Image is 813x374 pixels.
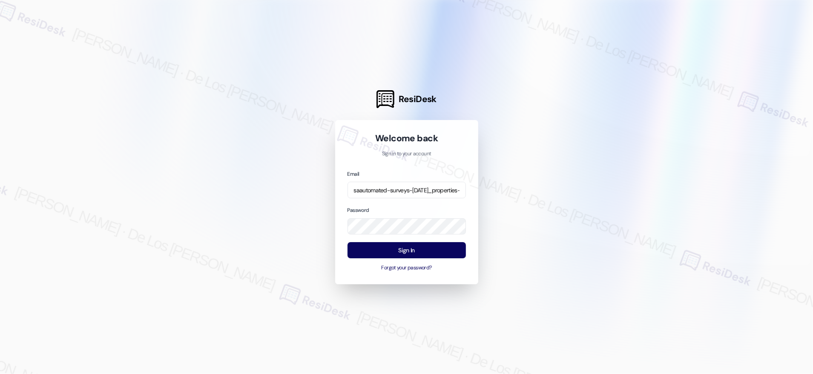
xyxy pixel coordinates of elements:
label: Email [348,171,359,177]
input: name@example.com [348,182,466,198]
img: ResiDesk Logo [376,90,394,108]
h1: Welcome back [348,132,466,144]
button: Close toast [8,361,16,370]
label: Password [348,207,369,214]
p: Sign in to your account [348,150,466,158]
span: ResiDesk [399,93,437,105]
button: Sign In [348,242,466,259]
button: Forgot your password? [348,264,466,272]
